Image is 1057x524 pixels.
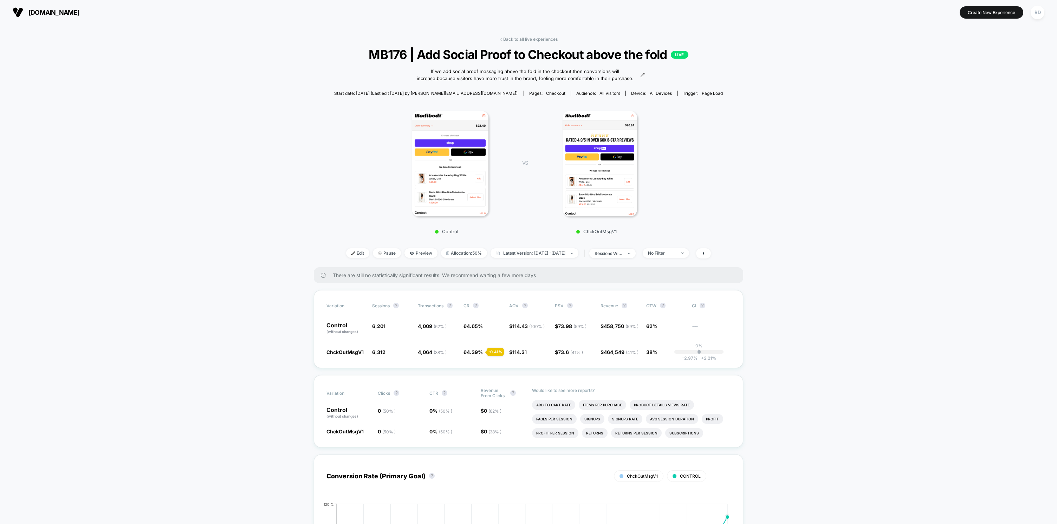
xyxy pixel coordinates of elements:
span: ChckOutMsgV1 [627,473,658,479]
span: Device: [625,91,677,96]
span: ( 50 % ) [382,429,396,434]
span: ( 59 % ) [573,324,586,329]
img: end [378,251,382,255]
span: 64.65 % [463,323,483,329]
span: 73.6 [558,349,583,355]
span: CONTROL [680,473,701,479]
p: Control [326,407,371,419]
span: Revenue From Clicks [481,388,507,398]
span: 2.21 % [698,355,716,361]
span: checkout [546,91,565,96]
button: ? [660,303,666,308]
button: Create New Experience [960,6,1023,19]
span: $ [555,349,583,355]
span: ( 50 % ) [382,408,396,414]
button: [DOMAIN_NAME] [11,7,82,18]
span: 114.31 [512,349,527,355]
span: ChckOutMsgV1 [326,349,364,355]
span: ( 59 % ) [625,324,638,329]
span: all devices [650,91,672,96]
button: ? [522,303,528,308]
p: ChckOutMsgV1 [535,229,658,234]
button: ? [429,473,435,479]
span: CI [692,303,731,308]
span: 38% [646,349,657,355]
span: 62% [646,323,657,329]
span: ChckOutMsgV1 [326,428,364,434]
span: $ [509,323,545,329]
div: No Filter [648,250,676,256]
li: Avg Session Duration [646,414,698,424]
button: ? [442,390,447,396]
img: end [681,253,684,254]
span: [DOMAIN_NAME] [28,9,79,16]
span: 73.98 [558,323,586,329]
span: Preview [404,248,437,258]
span: OTW [646,303,685,308]
div: Pages: [529,91,565,96]
span: (without changes) [326,414,358,418]
span: There are still no statistically significant results. We recommend waiting a few more days [333,272,729,278]
span: PSV [555,303,564,308]
span: $ [601,323,638,329]
p: Control [385,229,508,234]
p: Would like to see more reports? [532,388,731,393]
li: Returns Per Session [611,428,662,438]
li: Product Details Views Rate [630,400,694,410]
li: Pages Per Session [532,414,577,424]
span: 6,312 [372,349,385,355]
img: end [571,253,573,254]
li: Profit Per Session [532,428,578,438]
button: ? [567,303,573,308]
span: ( 41 % ) [626,350,638,355]
span: 114.43 [512,323,545,329]
tspan: 120 % [324,502,334,506]
span: Revenue [601,303,618,308]
img: Control main [412,111,488,216]
span: + [701,355,704,361]
li: Items Per Purchase [579,400,626,410]
button: BD [1029,5,1046,20]
span: $ [509,349,527,355]
span: ( 100 % ) [529,324,545,329]
span: ( 50 % ) [439,429,452,434]
span: 0 [378,408,396,414]
div: sessions with impression [595,251,623,256]
div: BD [1031,6,1044,19]
span: $ [481,408,501,414]
span: (without changes) [326,329,358,334]
span: ( 62 % ) [488,408,501,414]
span: AOV [509,303,519,308]
img: ChckOutMsgV1 main [563,111,637,216]
span: -2.97 % [682,355,698,361]
li: Profit [702,414,723,424]
span: CR [463,303,469,308]
span: 0 [484,408,501,414]
span: 64.39 % [463,349,483,355]
span: Variation [326,388,365,398]
button: ? [622,303,627,308]
span: Allocation: 50% [441,248,487,258]
span: Variation [326,303,365,308]
span: Page Load [702,91,723,96]
li: Signups Rate [608,414,642,424]
div: Trigger: [683,91,723,96]
span: | [582,248,589,258]
span: 0 [484,428,501,434]
span: --- [692,324,731,334]
span: All Visitors [599,91,620,96]
img: end [628,253,630,254]
span: CTR [429,391,438,396]
span: Edit [346,248,369,258]
span: ( 38 % ) [434,350,447,355]
button: ? [394,390,399,396]
button: ? [447,303,453,308]
li: Subscriptions [665,428,703,438]
button: ? [473,303,479,308]
span: Start date: [DATE] (Last edit [DATE] by [PERSON_NAME][EMAIL_ADDRESS][DOMAIN_NAME]) [334,91,518,96]
span: $ [481,428,501,434]
button: ? [700,303,705,308]
li: Signups [580,414,604,424]
span: Clicks [378,391,390,396]
span: Transactions [418,303,443,308]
